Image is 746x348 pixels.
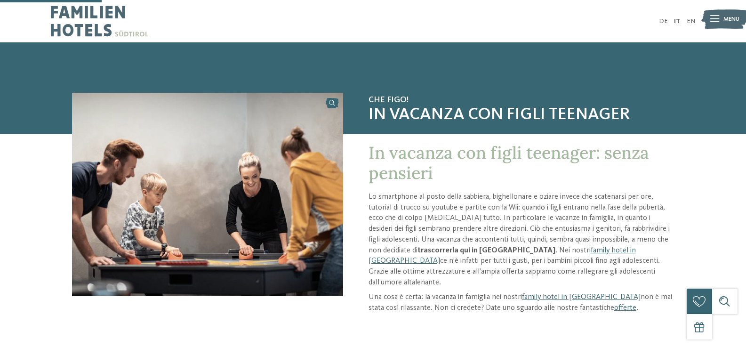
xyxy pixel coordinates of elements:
[417,247,555,254] strong: trascorrerla qui in [GEOGRAPHIC_DATA]
[659,18,668,24] a: DE
[723,15,739,24] span: Menu
[369,105,674,125] span: In vacanza con figli teenager
[369,292,674,313] p: Una cosa è certa: la vacanza in famiglia nei nostri non è mai stata così rilassante. Non ci crede...
[369,95,674,105] span: Che figo!
[369,142,649,184] span: In vacanza con figli teenager: senza pensieri
[522,293,641,301] a: family hotel in [GEOGRAPHIC_DATA]
[614,304,636,312] a: offerte
[72,93,343,296] img: Progettate delle vacanze con i vostri figli teenager?
[674,18,680,24] a: IT
[687,18,695,24] a: EN
[369,192,674,288] p: Lo smartphone al posto della sabbiera, bighellonare e oziare invece che scatenarsi per ore, tutor...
